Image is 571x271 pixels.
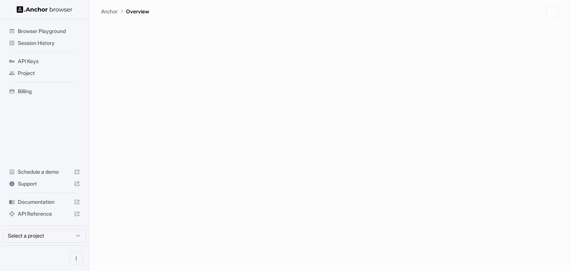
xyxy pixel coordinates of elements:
[6,55,83,67] div: API Keys
[17,6,72,13] img: Anchor Logo
[18,180,71,187] span: Support
[18,58,80,65] span: API Keys
[18,88,80,95] span: Billing
[18,198,71,206] span: Documentation
[18,39,80,47] span: Session History
[6,67,83,79] div: Project
[6,196,83,208] div: Documentation
[6,166,83,178] div: Schedule a demo
[6,85,83,97] div: Billing
[6,37,83,49] div: Session History
[70,252,83,265] button: Open menu
[6,208,83,220] div: API Reference
[18,210,71,218] span: API Reference
[126,7,149,15] p: Overview
[18,27,80,35] span: Browser Playground
[101,7,149,15] nav: breadcrumb
[6,25,83,37] div: Browser Playground
[101,7,118,15] p: Anchor
[18,168,71,176] span: Schedule a demo
[18,69,80,77] span: Project
[6,178,83,190] div: Support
